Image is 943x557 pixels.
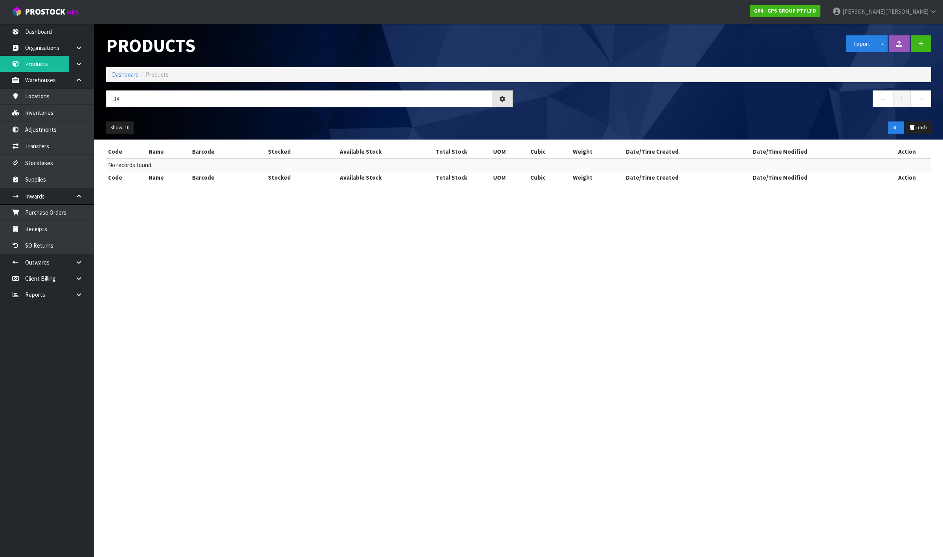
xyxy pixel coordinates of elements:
th: Date/Time Modified [751,145,882,158]
a: → [910,90,931,107]
th: Code [106,171,147,184]
button: Trash [905,121,931,134]
span: [PERSON_NAME] [886,8,928,15]
small: WMS [67,9,79,16]
th: Cubic [528,171,571,184]
th: Action [882,145,931,158]
a: Dashboard [112,71,139,78]
input: Search products [106,90,492,107]
th: Name [147,145,190,158]
th: Stocked [249,171,309,184]
th: UOM [491,171,528,184]
a: G04 - GPS GROUP PTY LTD [750,5,820,17]
button: ALL [888,121,904,134]
td: No records found. [106,158,931,171]
th: Weight [571,145,624,158]
th: Available Stock [309,145,412,158]
th: Action [882,171,931,184]
th: Barcode [190,171,250,184]
th: Weight [571,171,624,184]
th: UOM [491,145,528,158]
th: Barcode [190,145,250,158]
th: Available Stock [309,171,412,184]
span: Products [146,71,169,78]
nav: Page navigation [525,90,931,110]
strong: G04 - GPS GROUP PTY LTD [754,7,816,14]
th: Date/Time Created [624,145,751,158]
th: Code [106,145,147,158]
button: Export [846,35,878,52]
span: [PERSON_NAME] [842,8,885,15]
th: Name [147,171,190,184]
th: Stocked [249,145,309,158]
span: ProStock [25,7,65,17]
th: Total Stock [412,145,491,158]
h1: Products [106,35,513,55]
th: Cubic [528,145,571,158]
a: 1 [893,90,911,107]
th: Total Stock [412,171,491,184]
button: Show: 10 [106,121,134,134]
th: Date/Time Modified [751,171,882,184]
img: cube-alt.png [12,7,22,17]
th: Date/Time Created [624,171,751,184]
a: ← [873,90,893,107]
